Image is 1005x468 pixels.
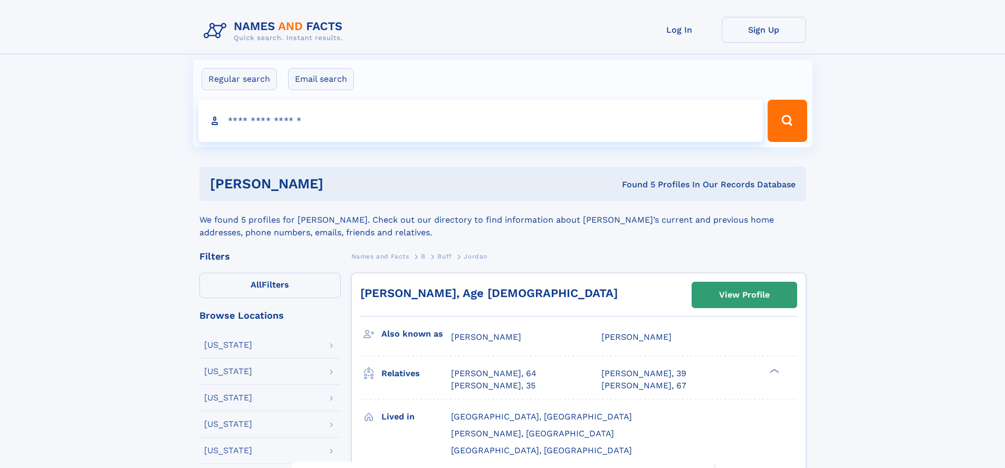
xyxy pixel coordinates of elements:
[199,252,341,261] div: Filters
[381,365,451,383] h3: Relatives
[601,332,672,342] span: [PERSON_NAME]
[251,280,262,290] span: All
[768,100,807,142] button: Search Button
[204,420,252,428] div: [US_STATE]
[199,311,341,320] div: Browse Locations
[204,341,252,349] div: [US_STATE]
[601,368,686,379] a: [PERSON_NAME], 39
[204,446,252,455] div: [US_STATE]
[722,17,806,43] a: Sign Up
[637,17,722,43] a: Log In
[473,179,796,190] div: Found 5 Profiles In Our Records Database
[451,368,537,379] a: [PERSON_NAME], 64
[437,250,452,263] a: Buff
[437,253,452,260] span: Buff
[421,253,426,260] span: B
[198,100,763,142] input: search input
[464,253,487,260] span: Jordan
[351,250,409,263] a: Names and Facts
[199,273,341,298] label: Filters
[767,368,780,375] div: ❯
[199,17,351,45] img: Logo Names and Facts
[210,177,473,190] h1: [PERSON_NAME]
[204,394,252,402] div: [US_STATE]
[204,367,252,376] div: [US_STATE]
[360,286,618,300] a: [PERSON_NAME], Age [DEMOGRAPHIC_DATA]
[451,412,632,422] span: [GEOGRAPHIC_DATA], [GEOGRAPHIC_DATA]
[451,380,535,391] a: [PERSON_NAME], 35
[692,282,797,308] a: View Profile
[288,68,354,90] label: Email search
[719,283,770,307] div: View Profile
[451,445,632,455] span: [GEOGRAPHIC_DATA], [GEOGRAPHIC_DATA]
[381,408,451,426] h3: Lived in
[451,332,521,342] span: [PERSON_NAME]
[199,201,806,239] div: We found 5 profiles for [PERSON_NAME]. Check out our directory to find information about [PERSON_...
[381,325,451,343] h3: Also known as
[451,428,614,438] span: [PERSON_NAME], [GEOGRAPHIC_DATA]
[202,68,277,90] label: Regular search
[421,250,426,263] a: B
[601,380,686,391] a: [PERSON_NAME], 67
